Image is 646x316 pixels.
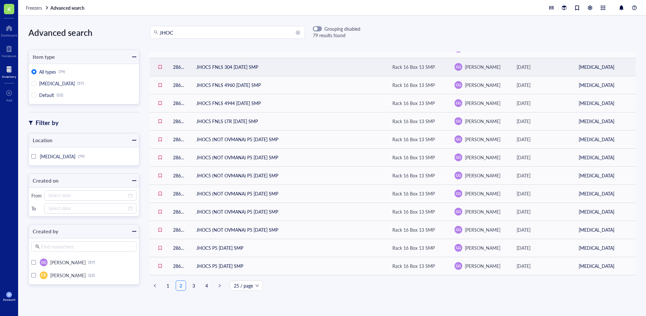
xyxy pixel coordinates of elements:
[150,280,160,291] li: Previous Page
[465,172,500,179] span: [PERSON_NAME]
[517,154,568,161] div: [DATE]
[191,184,387,203] td: JHOC5 (NOT OVMANA) P5 [DATE] SMP
[456,191,461,196] span: GG
[465,136,500,142] span: [PERSON_NAME]
[456,64,461,70] span: GG
[48,205,127,212] input: Select date
[168,257,191,275] td: 28642
[7,5,11,13] span: K
[574,148,636,166] td: [MEDICAL_DATA]
[168,112,191,130] td: 28650
[39,68,56,75] span: All types
[456,227,461,233] span: GG
[574,76,636,94] td: [MEDICAL_DATA]
[456,137,461,142] span: GG
[392,172,435,179] div: Rack 16 Box 13 SMP
[517,208,568,215] div: [DATE]
[78,154,84,159] div: (79)
[202,281,212,290] a: 4
[48,192,127,199] input: Select date
[517,63,568,70] div: [DATE]
[29,136,52,145] div: Location
[456,100,461,106] span: GG
[31,193,42,198] div: From
[39,92,54,98] span: Default
[574,130,636,148] td: [MEDICAL_DATA]
[1,33,17,37] div: Dashboard
[50,5,86,11] a: Advanced search
[189,281,199,290] a: 3
[465,82,500,88] span: [PERSON_NAME]
[392,63,435,70] div: Rack 16 Box 13 SMP
[456,155,461,160] span: GG
[392,118,435,125] div: Rack 16 Box 13 SMP
[517,190,568,197] div: [DATE]
[36,118,59,127] div: Filter by
[7,293,11,297] span: SP
[517,262,568,269] div: [DATE]
[517,136,568,143] div: [DATE]
[517,226,568,233] div: [DATE]
[456,46,461,52] span: GG
[31,205,42,211] div: To
[456,245,461,251] span: GG
[574,166,636,184] td: [MEDICAL_DATA]
[191,112,387,130] td: JHOC5 FNLS LTR [DATE] SMP
[29,52,55,61] div: Item type
[392,262,435,269] div: Rack 16 Box 13 SMP
[50,272,86,279] span: [PERSON_NAME]
[168,221,191,239] td: 28644
[191,130,387,148] td: JHOC5 (NOT OVMANA) P5 [DATE] SMP
[214,280,225,291] li: Next Page
[168,148,191,166] td: 28648
[517,81,568,89] div: [DATE]
[2,54,16,58] div: Notebook
[191,58,387,76] td: JHOC5 FNLS 304 [DATE] SMP
[168,130,191,148] td: 28649
[191,94,387,112] td: JHOC5 FNLS 4944 [DATE] SMP
[324,26,360,32] div: Grouping disabled
[392,81,435,89] div: Rack 16 Box 13 SMP
[1,23,17,37] a: Dashboard
[2,44,16,58] a: Notebook
[517,244,568,251] div: [DATE]
[39,80,75,87] span: [MEDICAL_DATA]
[176,281,186,290] a: 2
[465,154,500,161] span: [PERSON_NAME]
[574,112,636,130] td: [MEDICAL_DATA]
[59,69,65,74] div: (79)
[392,208,435,215] div: Rack 16 Box 13 SMP
[465,208,500,215] span: [PERSON_NAME]
[456,173,461,178] span: GG
[26,5,42,11] span: Freezers
[465,190,500,197] span: [PERSON_NAME]
[163,281,173,290] a: 1
[517,100,568,107] div: [DATE]
[41,260,47,265] span: GG
[77,81,84,86] div: (57)
[392,244,435,251] div: Rack 16 Box 13 SMP
[574,184,636,203] td: [MEDICAL_DATA]
[456,209,461,215] span: GG
[168,184,191,203] td: 28646
[3,298,16,301] div: Account
[191,166,387,184] td: JHOC5 (NOT OVMANA) P5 [DATE] SMP
[26,5,49,11] a: Freezers
[456,119,461,124] span: GG
[214,280,225,291] button: right
[29,227,58,236] div: Created by
[88,260,95,265] div: (57)
[465,263,500,269] span: [PERSON_NAME]
[574,239,636,257] td: [MEDICAL_DATA]
[29,176,59,185] div: Created on
[392,226,435,233] div: Rack 16 Box 13 SMP
[230,280,263,291] div: Page Size
[168,239,191,257] td: 28643
[218,284,222,288] span: right
[191,221,387,239] td: JHOC5 (NOT OVMANA) P5 [DATE] SMP
[313,32,360,39] div: 79 results found
[234,281,259,290] span: 25 / page
[168,76,191,94] td: 28652
[574,58,636,76] td: [MEDICAL_DATA]
[392,100,435,107] div: Rack 16 Box 13 SMP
